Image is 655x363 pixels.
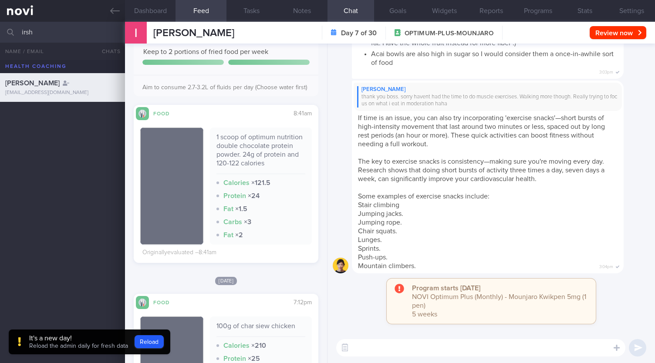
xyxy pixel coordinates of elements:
span: Keep to 2 portions of fried food per week [143,48,268,55]
span: Lunges. [358,236,382,243]
span: Sprints. [358,245,381,252]
span: Jumping jacks. [358,210,403,217]
strong: Carbs [223,218,242,225]
strong: Protein [223,192,246,199]
span: OPTIMUM-PLUS-MOUNJARO [405,29,493,38]
span: 5 weeks [412,311,437,318]
span: The key to exercise snacks is consistency—making sure you're moving every day. Research shows tha... [358,158,604,182]
span: Mountain climbers. [358,262,416,269]
span: 3:03pm [599,67,613,75]
span: Aim to consume 2.7-3.2L of fluids per day (Choose water first) [142,84,307,91]
strong: Program starts [DATE] [412,285,480,292]
div: 1 scoop of optimum nutrition double chocolate protein powder. 24g of protein and 120-122 calories [216,133,305,174]
span: [PERSON_NAME] [153,28,234,38]
div: [PERSON_NAME] [357,86,618,93]
span: Jumping rope. [358,219,402,226]
div: It's a new day! [29,334,128,343]
span: [PERSON_NAME] [5,80,60,87]
strong: × 24 [248,192,260,199]
span: Chair squats. [358,228,397,235]
button: Review now [590,26,646,39]
strong: Calories [223,179,250,186]
span: Stair climbing [358,202,399,208]
span: If time is an issue, you can also try incorporating 'exercise snacks'—short bursts of high-intens... [358,114,605,148]
div: thank you boss. sorry havent had the time to do muscle exercises. Walking more though. Really try... [357,94,618,108]
img: 1 scoop of optimum nutrition double chocolate protein powder. 24g of protein and 120-122 calories [140,128,203,245]
span: Reload the admin daily for fresh data [29,343,128,349]
button: Chats [90,43,125,60]
strong: × 3 [244,218,251,225]
span: 8:41am [294,111,312,117]
span: 3:04pm [599,262,613,270]
li: Acai bowls are also high in sugar so I would consider them a once-in-awhile sort of food [371,47,618,67]
span: Push-ups. [358,254,388,261]
strong: Calories [223,342,250,349]
strong: Fat [223,232,233,239]
div: Food [149,298,184,306]
span: NOVI Optimum Plus (Monthly) - Mounjaro Kwikpen 5mg (1 pen) [412,293,586,309]
div: Originally evaluated – 8:41am [142,249,216,257]
strong: × 1.5 [235,205,247,212]
div: 100g of char siew chicken [216,322,305,337]
div: Food [149,109,184,117]
span: Some examples of exercise snacks include: [358,193,490,200]
strong: × 25 [248,355,260,362]
div: [EMAIL_ADDRESS][DOMAIN_NAME] [5,90,120,96]
strong: × 121.5 [251,179,270,186]
strong: Fat [223,205,233,212]
strong: × 2 [235,232,243,239]
strong: Protein [223,355,246,362]
strong: Day 7 of 30 [341,29,377,37]
button: Reload [135,335,164,348]
span: [DATE] [215,277,237,285]
strong: × 210 [251,342,266,349]
span: 7:12pm [294,299,312,306]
